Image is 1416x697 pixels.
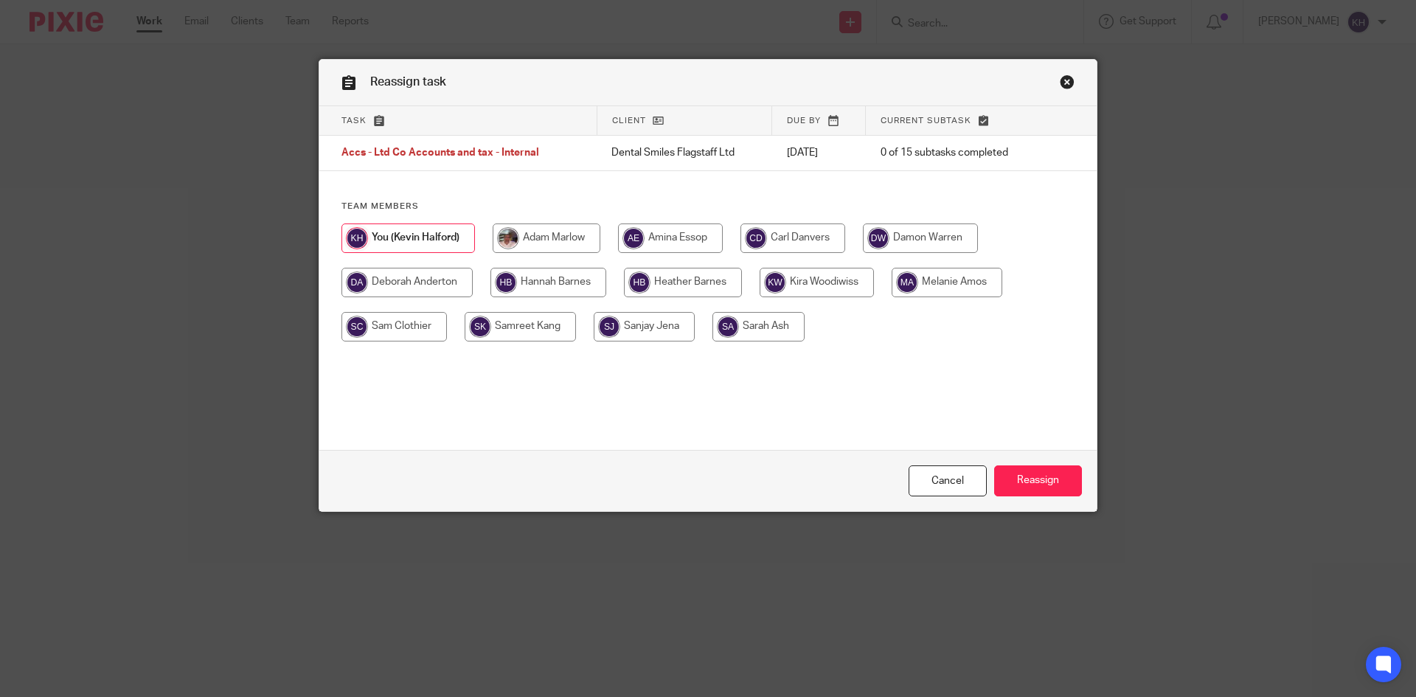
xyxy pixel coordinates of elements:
span: Task [341,117,367,125]
h4: Team members [341,201,1075,212]
a: Close this dialog window [1060,74,1075,94]
td: 0 of 15 subtasks completed [866,136,1046,171]
span: Due by [787,117,821,125]
span: Current subtask [881,117,971,125]
a: Close this dialog window [909,465,987,497]
input: Reassign [994,465,1082,497]
p: [DATE] [787,145,851,160]
p: Dental Smiles Flagstaff Ltd [611,145,757,160]
span: Reassign task [370,76,446,88]
span: Accs - Ltd Co Accounts and tax - Internal [341,148,539,159]
span: Client [612,117,646,125]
